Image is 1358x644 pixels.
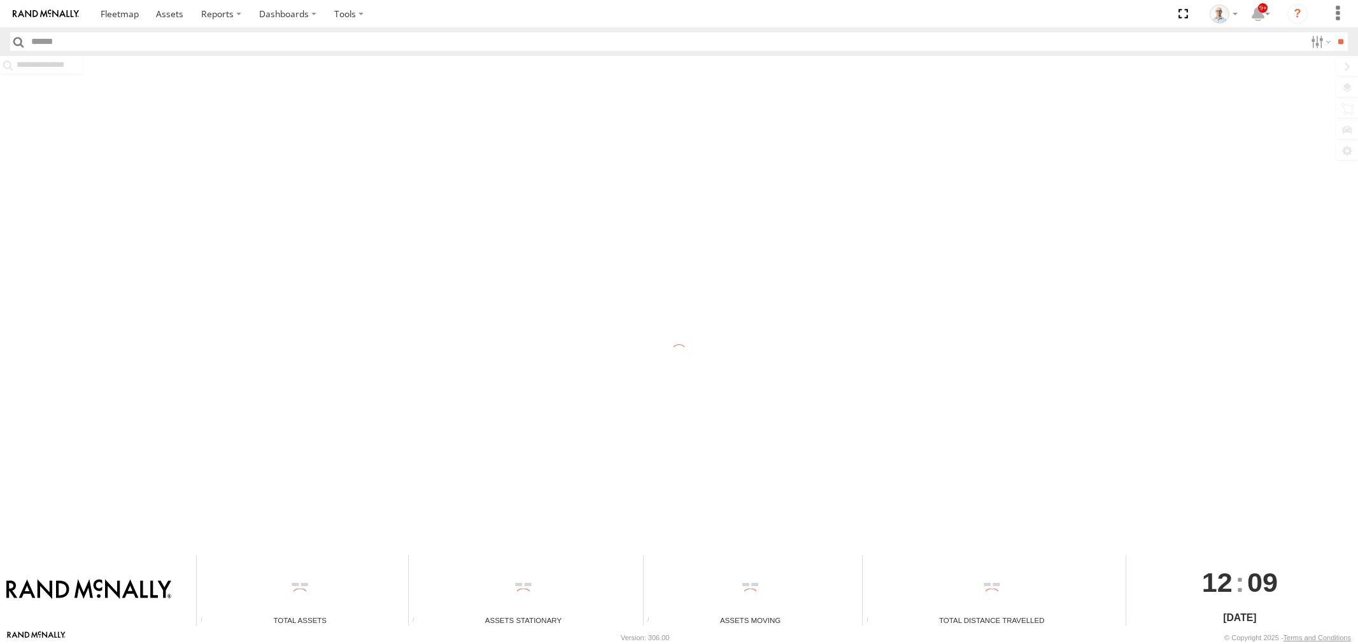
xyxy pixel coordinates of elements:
[1224,634,1351,641] div: © Copyright 2025 -
[644,616,663,626] div: Total number of assets current in transit.
[863,615,1121,626] div: Total Distance Travelled
[1284,634,1351,641] a: Terms and Conditions
[1126,555,1354,610] div: :
[1247,555,1278,610] span: 09
[409,615,639,626] div: Assets Stationary
[197,616,216,626] div: Total number of Enabled Assets
[1287,4,1308,24] i: ?
[863,616,882,626] div: Total distance travelled by all assets within specified date range and applied filters
[13,10,79,18] img: rand-logo.svg
[197,615,403,626] div: Total Assets
[1306,32,1333,51] label: Search Filter Options
[6,579,171,601] img: Rand McNally
[1202,555,1233,610] span: 12
[1205,4,1242,24] div: Kurt Byers
[409,616,428,626] div: Total number of assets current stationary.
[644,615,858,626] div: Assets Moving
[621,634,669,641] div: Version: 306.00
[1126,610,1354,626] div: [DATE]
[7,631,66,644] a: Visit our Website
